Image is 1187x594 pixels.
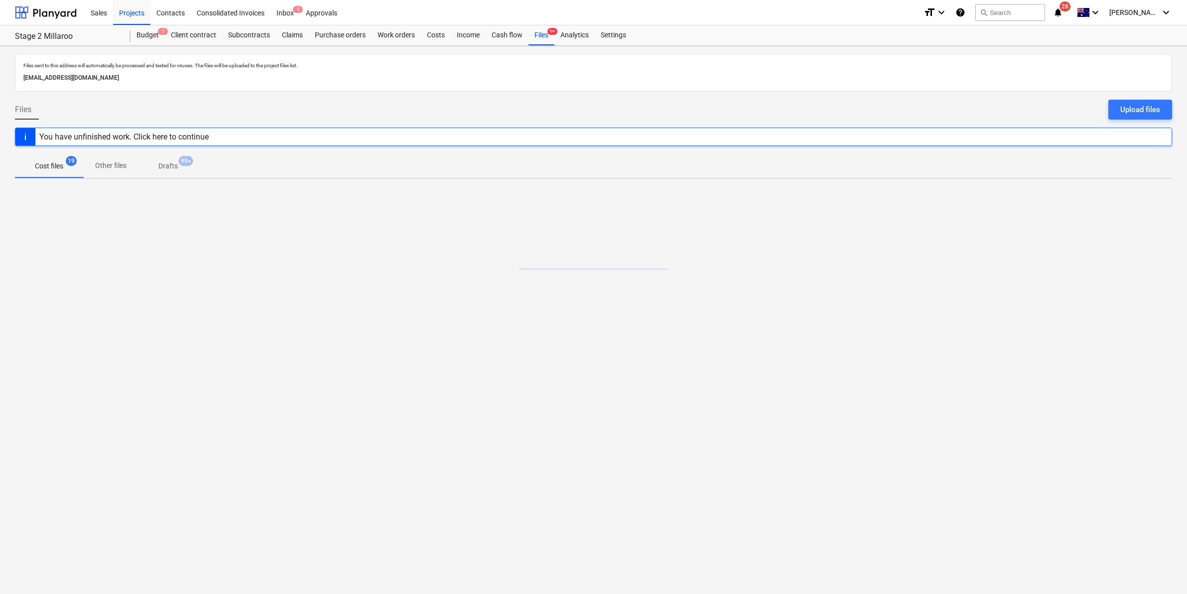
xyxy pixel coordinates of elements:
button: Upload files [1108,100,1172,120]
i: Knowledge base [955,6,965,18]
span: Files [15,104,31,116]
a: Claims [276,25,309,45]
span: 7 [158,28,168,35]
a: Income [451,25,486,45]
a: Work orders [372,25,421,45]
i: keyboard_arrow_down [935,6,947,18]
a: Settings [595,25,632,45]
span: 9+ [547,28,557,35]
p: [EMAIL_ADDRESS][DOMAIN_NAME] [23,73,1164,83]
p: Cost files [35,161,63,171]
div: You have unfinished work. Click here to continue [39,132,209,142]
a: Client contract [165,25,222,45]
i: keyboard_arrow_down [1089,6,1101,18]
div: Stage 2 Millaroo [15,31,119,42]
i: format_size [923,6,935,18]
span: 99+ [179,156,193,166]
i: notifications [1053,6,1063,18]
p: Other files [95,160,127,171]
a: Purchase orders [309,25,372,45]
span: [PERSON_NAME] [1109,8,1159,16]
div: Budget [131,25,165,45]
a: Analytics [554,25,595,45]
p: Files sent to this address will automatically be processed and tested for viruses. The files will... [23,62,1164,69]
a: Costs [421,25,451,45]
span: search [980,8,988,16]
span: 28 [1059,1,1070,11]
p: Drafts [158,161,178,171]
a: Cash flow [486,25,528,45]
a: Subcontracts [222,25,276,45]
a: Files9+ [528,25,554,45]
span: 1 [293,6,303,13]
div: Upload files [1120,103,1160,116]
span: 19 [66,156,77,166]
button: Search [975,4,1045,21]
div: Files [528,25,554,45]
a: Budget7 [131,25,165,45]
i: keyboard_arrow_down [1160,6,1172,18]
